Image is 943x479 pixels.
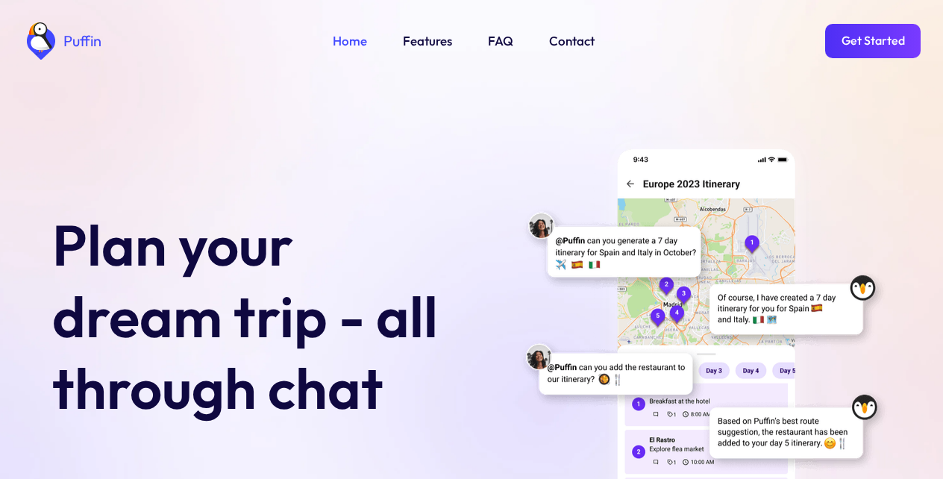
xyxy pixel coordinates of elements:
h1: Plan your dream trip - all through chat [52,209,463,424]
a: FAQ [488,31,513,51]
a: Features [403,31,452,51]
a: Get Started [825,24,921,58]
a: Contact [549,31,595,51]
a: Home [333,31,367,51]
div: Puffin [60,34,101,48]
a: home [22,22,101,60]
